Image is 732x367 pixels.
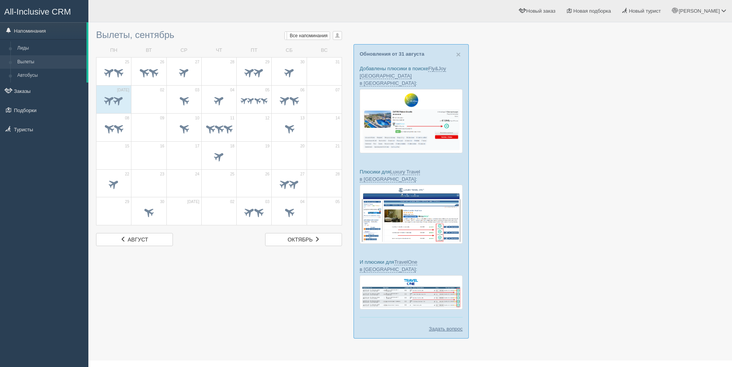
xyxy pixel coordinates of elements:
[265,88,269,93] span: 05
[290,33,328,38] span: Все напоминания
[360,66,446,86] a: Fly&Joy [GEOGRAPHIC_DATA] в [GEOGRAPHIC_DATA]
[335,172,340,177] span: 28
[300,172,305,177] span: 27
[187,199,199,205] span: [DATE]
[287,236,312,243] span: октябрь
[265,116,269,121] span: 12
[14,55,86,69] a: Вылеты
[300,144,305,149] span: 20
[160,116,164,121] span: 09
[429,325,463,332] a: Задать вопрос
[265,172,269,177] span: 26
[265,199,269,205] span: 03
[237,44,272,57] td: ПТ
[335,144,340,149] span: 21
[360,258,463,273] p: И плюсики для :
[195,144,199,149] span: 17
[526,8,556,14] span: Новый заказ
[335,116,340,121] span: 14
[335,88,340,93] span: 07
[307,44,342,57] td: ВС
[125,172,129,177] span: 22
[230,60,234,65] span: 28
[195,88,199,93] span: 03
[456,50,461,58] button: Close
[14,41,86,55] a: Лиды
[300,199,305,205] span: 04
[96,44,131,57] td: ПН
[230,199,234,205] span: 02
[360,169,420,182] a: Luxury Travel в [GEOGRAPHIC_DATA]
[125,199,129,205] span: 29
[265,144,269,149] span: 19
[230,88,234,93] span: 04
[360,51,424,57] a: Обновления от 31 августа
[300,88,305,93] span: 06
[360,185,463,244] img: luxury-travel-%D0%BF%D0%BE%D0%B4%D0%B1%D0%BE%D1%80%D0%BA%D0%B0-%D1%81%D1%80%D0%BC-%D0%B4%D0%BB%D1...
[160,199,164,205] span: 30
[160,144,164,149] span: 16
[230,116,234,121] span: 11
[160,172,164,177] span: 23
[201,44,236,57] td: ЧТ
[629,8,661,14] span: Новый турист
[96,30,342,40] h3: Вылеты, сентябрь
[265,233,342,246] a: октябрь
[117,88,129,93] span: [DATE]
[0,0,88,21] a: All-Inclusive CRM
[96,233,173,246] a: август
[272,44,307,57] td: СБ
[300,116,305,121] span: 13
[125,60,129,65] span: 25
[160,60,164,65] span: 26
[195,172,199,177] span: 24
[195,60,199,65] span: 27
[125,116,129,121] span: 08
[335,60,340,65] span: 31
[456,50,461,59] span: ×
[4,7,71,17] span: All-Inclusive CRM
[360,65,463,87] p: Добавлены плюсики в поиске :
[195,116,199,121] span: 10
[573,8,611,14] span: Новая подборка
[679,8,720,14] span: [PERSON_NAME]
[335,199,340,205] span: 05
[166,44,201,57] td: СР
[265,60,269,65] span: 29
[131,44,166,57] td: ВТ
[300,60,305,65] span: 30
[125,144,129,149] span: 15
[230,172,234,177] span: 25
[230,144,234,149] span: 18
[14,69,86,83] a: Автобусы
[360,168,463,183] p: Плюсики для :
[360,89,463,154] img: fly-joy-de-proposal-crm-for-travel-agency.png
[160,88,164,93] span: 02
[128,236,148,243] span: август
[360,275,463,309] img: travel-one-%D0%BF%D1%96%D0%B4%D0%B1%D1%96%D1%80%D0%BA%D0%B0-%D1%81%D1%80%D0%BC-%D0%B4%D0%BB%D1%8F...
